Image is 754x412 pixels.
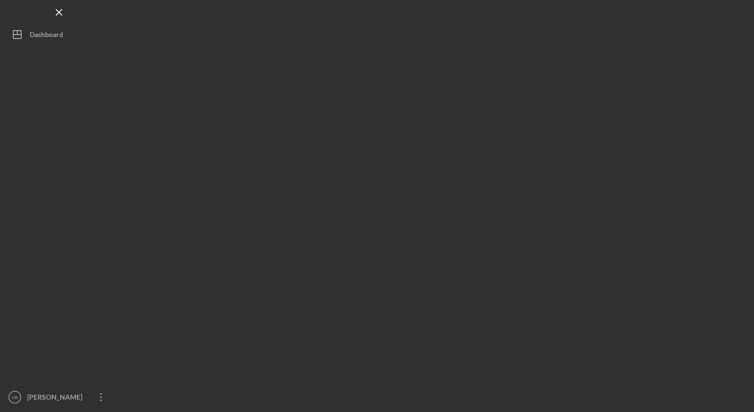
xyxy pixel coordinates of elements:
[5,25,113,44] button: Dashboard
[5,387,113,407] button: VB[PERSON_NAME]
[30,25,63,47] div: Dashboard
[25,387,89,410] div: [PERSON_NAME]
[12,395,18,400] text: VB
